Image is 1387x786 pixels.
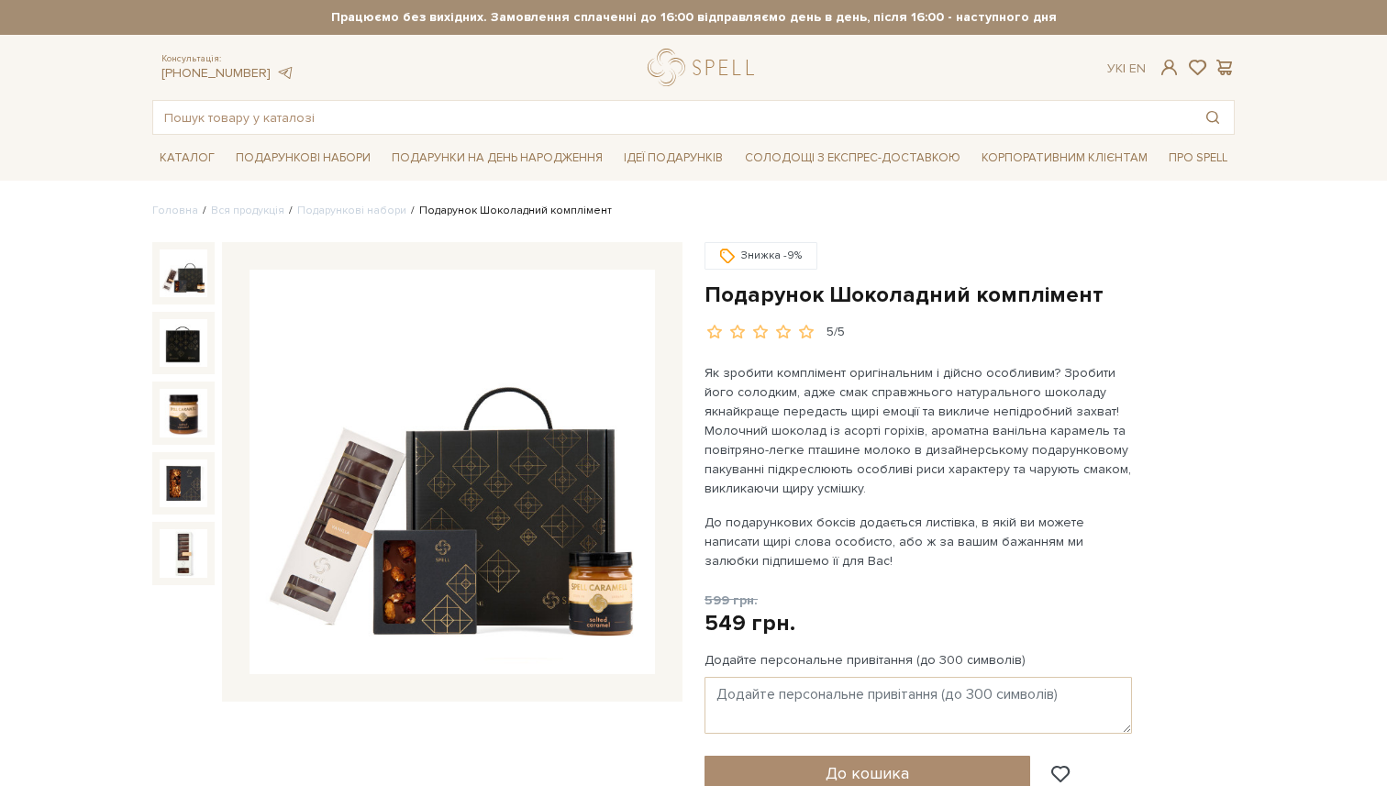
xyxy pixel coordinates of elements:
[406,203,612,219] li: Подарунок Шоколадний комплімент
[616,144,730,172] span: Ідеї подарунків
[827,324,845,341] div: 5/5
[250,270,655,675] img: Подарунок Шоколадний комплімент
[705,652,1026,669] label: Додайте персональне привітання (до 300 символів)
[705,609,795,637] div: 549 грн.
[705,281,1235,309] h1: Подарунок Шоколадний комплімент
[826,763,909,783] span: До кошика
[297,204,406,217] a: Подарункові набори
[228,144,378,172] span: Подарункові набори
[160,319,207,367] img: Подарунок Шоколадний комплімент
[738,142,968,173] a: Солодощі з експрес-доставкою
[705,513,1135,570] p: До подарункових боксів додається листівка, в якій ви можете написати щирі слова особисто, або ж з...
[705,363,1135,498] p: Як зробити комплімент оригінальним і дійсно особливим? Зробити його солодким, адже смак справжньо...
[153,101,1192,134] input: Пошук товару у каталозі
[161,53,294,65] span: Консультація:
[1107,61,1146,77] div: Ук
[160,529,207,577] img: Подарунок Шоколадний комплімент
[160,249,207,297] img: Подарунок Шоколадний комплімент
[152,9,1235,26] strong: Працюємо без вихідних. Замовлення сплаченні до 16:00 відправляємо день в день, після 16:00 - наст...
[1192,101,1234,134] button: Пошук товару у каталозі
[152,204,198,217] a: Головна
[974,142,1155,173] a: Корпоративним клієнтам
[648,49,762,86] a: logo
[160,459,207,507] img: Подарунок Шоколадний комплімент
[211,204,284,217] a: Вся продукція
[160,389,207,437] img: Подарунок Шоколадний комплімент
[705,242,817,270] div: Знижка -9%
[384,144,610,172] span: Подарунки на День народження
[1129,61,1146,76] a: En
[705,592,758,608] span: 599 грн.
[1161,144,1235,172] span: Про Spell
[152,144,222,172] a: Каталог
[275,65,294,81] a: telegram
[161,65,271,81] a: [PHONE_NUMBER]
[1123,61,1126,76] span: |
